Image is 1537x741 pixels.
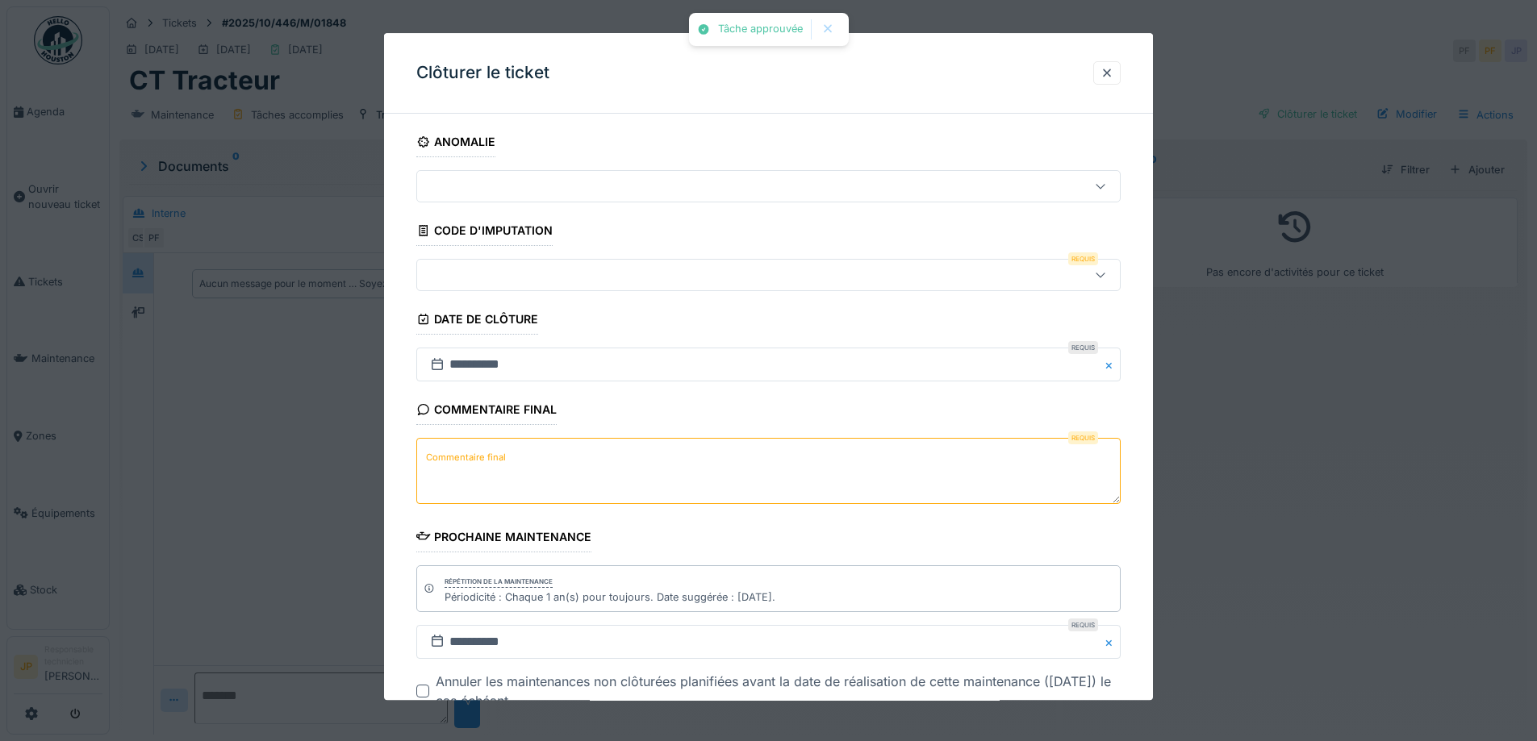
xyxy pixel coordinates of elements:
div: Requis [1068,618,1098,631]
div: Annuler les maintenances non clôturées planifiées avant la date de réalisation de cette maintenan... [436,672,1121,710]
div: Prochaine maintenance [416,525,591,552]
div: Requis [1068,253,1098,266]
h3: Clôturer le ticket [416,63,549,83]
div: Commentaire final [416,398,557,426]
label: Commentaire final [423,448,509,468]
div: Code d'imputation [416,219,553,246]
button: Close [1103,348,1121,382]
div: Périodicité : Chaque 1 an(s) pour toujours. Date suggérée : [DATE]. [445,589,775,605]
div: Tâche approuvée [718,23,803,36]
div: Répétition de la maintenance [445,577,553,588]
button: Close [1103,625,1121,659]
div: Date de clôture [416,308,538,335]
div: Requis [1068,342,1098,355]
div: Anomalie [416,130,495,157]
div: Requis [1068,432,1098,445]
